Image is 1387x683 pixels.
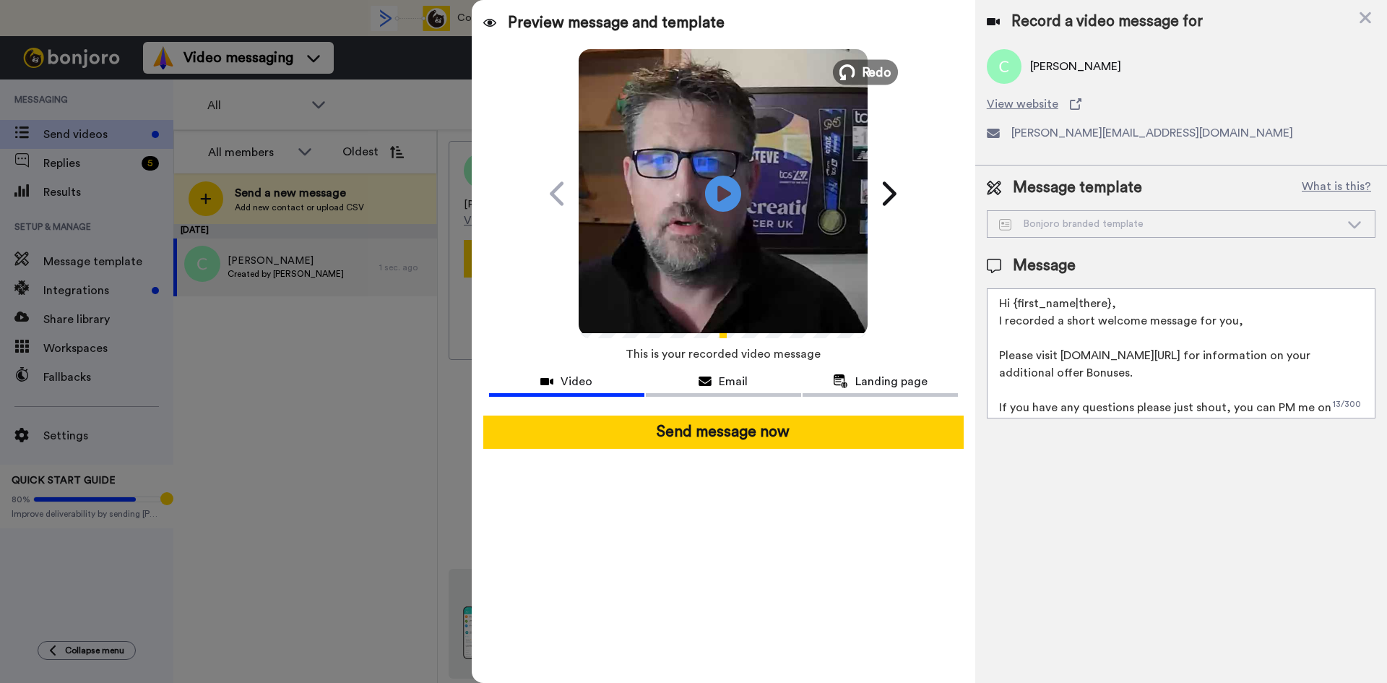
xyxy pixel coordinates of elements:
img: Message-temps.svg [999,219,1011,231]
span: Message template [1013,177,1142,199]
textarea: Hi {first_name|there}, I recorded a short welcome message for you, Please visit [DOMAIN_NAME][URL... [987,288,1375,418]
span: Email [719,373,748,390]
span: This is your recorded video message [626,338,821,370]
span: Message [1013,255,1076,277]
div: Bonjoro branded template [999,217,1340,231]
span: Video [561,373,592,390]
button: What is this? [1297,177,1375,199]
button: Send message now [483,416,964,449]
span: Landing page [855,373,928,390]
span: [PERSON_NAME][EMAIL_ADDRESS][DOMAIN_NAME] [1011,124,1293,142]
